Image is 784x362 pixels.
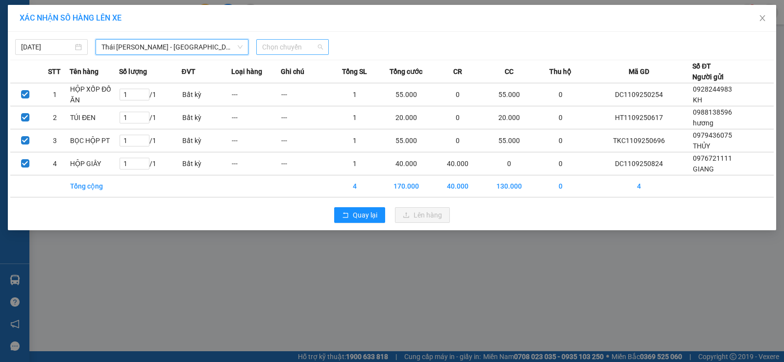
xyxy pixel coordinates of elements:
img: logo.jpg [12,12,86,61]
span: STT [48,66,61,77]
td: 170.000 [380,175,433,197]
span: 0976721111 [693,154,732,162]
td: DC1109250824 [586,152,692,175]
td: 4 [40,152,70,175]
td: Bất kỳ [182,83,231,106]
td: --- [281,106,330,129]
td: HỘP GIÂY [70,152,119,175]
td: TKC1109250696 [586,129,692,152]
span: Ghi chú [281,66,304,77]
td: Tổng cộng [70,175,119,197]
td: --- [281,129,330,152]
td: 0 [536,152,586,175]
button: rollbackQuay lại [334,207,385,223]
td: 0 [536,129,586,152]
td: Bất kỳ [182,129,231,152]
td: 55.000 [483,129,536,152]
button: uploadLên hàng [395,207,450,223]
span: CC [505,66,514,77]
td: --- [231,106,281,129]
td: --- [231,83,281,106]
td: 1 [330,83,380,106]
td: 0 [536,83,586,106]
div: Số ĐT Người gửi [692,61,724,82]
td: DC1109250254 [586,83,692,106]
td: 1 [330,106,380,129]
td: / 1 [119,152,181,175]
td: 0 [536,106,586,129]
span: Số lượng [119,66,147,77]
span: hương [693,119,713,127]
td: HT1109250617 [586,106,692,129]
td: 1 [330,129,380,152]
td: 4 [330,175,380,197]
span: GIANG [693,165,714,173]
span: KH [693,96,702,104]
span: Loại hàng [231,66,262,77]
span: ĐVT [182,66,196,77]
span: Tổng SL [342,66,367,77]
button: Close [749,5,776,32]
td: / 1 [119,129,181,152]
td: --- [231,152,281,175]
span: 0928244983 [693,85,732,93]
td: / 1 [119,106,181,129]
td: 1 [40,83,70,106]
td: --- [231,129,281,152]
td: 0 [433,106,483,129]
td: 0 [433,129,483,152]
td: 130.000 [483,175,536,197]
td: HỘP XỐP ĐỒ ĂN [70,83,119,106]
td: 2 [40,106,70,129]
span: CR [453,66,462,77]
span: Chọn chuyến [262,40,323,54]
span: Quay lại [353,210,377,220]
td: 20.000 [380,106,433,129]
td: TÚI ĐEN [70,106,119,129]
td: / 1 [119,83,181,106]
td: 55.000 [380,83,433,106]
span: Thu hộ [549,66,571,77]
td: 40.000 [380,152,433,175]
td: Bất kỳ [182,106,231,129]
td: 55.000 [380,129,433,152]
td: 40.000 [433,152,483,175]
span: 0988138596 [693,108,732,116]
span: 0979436075 [693,131,732,139]
span: Mã GD [629,66,649,77]
span: rollback [342,212,349,219]
td: 3 [40,129,70,152]
span: Tên hàng [70,66,98,77]
span: close [759,14,766,22]
span: Tổng cước [390,66,422,77]
td: 0 [536,175,586,197]
td: 0 [433,83,483,106]
td: 40.000 [433,175,483,197]
td: 1 [330,152,380,175]
span: Thái Nguyên - Định Hóa [101,40,243,54]
td: 55.000 [483,83,536,106]
span: THỦY [693,142,710,150]
td: 0 [483,152,536,175]
input: 11/09/2025 [21,42,73,52]
td: 4 [586,175,692,197]
td: BỌC HỘP PT [70,129,119,152]
b: GỬI : VP Trung Kính [12,71,132,87]
td: --- [281,83,330,106]
td: Bất kỳ [182,152,231,175]
span: down [237,44,243,50]
td: 20.000 [483,106,536,129]
span: XÁC NHẬN SỐ HÀNG LÊN XE [20,13,122,23]
li: 271 - [PERSON_NAME] Tự [PERSON_NAME][GEOGRAPHIC_DATA] - [GEOGRAPHIC_DATA][PERSON_NAME] [92,24,410,48]
td: --- [281,152,330,175]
